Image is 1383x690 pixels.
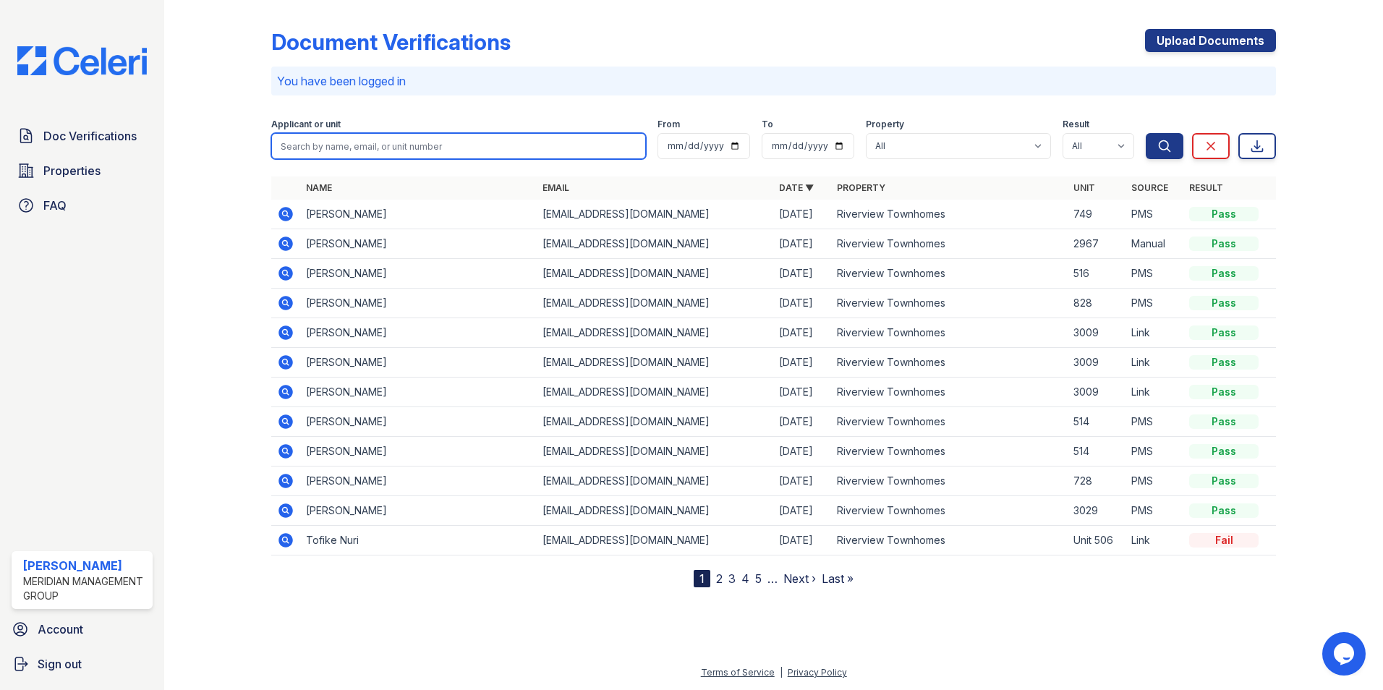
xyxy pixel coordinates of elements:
td: 3009 [1068,378,1125,407]
a: Next › [783,571,816,586]
td: 828 [1068,289,1125,318]
td: Riverview Townhomes [831,496,1068,526]
div: Pass [1189,325,1259,340]
td: Riverview Townhomes [831,378,1068,407]
a: 5 [755,571,762,586]
td: 516 [1068,259,1125,289]
td: [PERSON_NAME] [300,467,537,496]
td: 3009 [1068,348,1125,378]
td: [PERSON_NAME] [300,407,537,437]
td: [PERSON_NAME] [300,259,537,289]
div: Pass [1189,207,1259,221]
div: Document Verifications [271,29,511,55]
div: 1 [694,570,710,587]
span: Properties [43,162,101,179]
a: Properties [12,156,153,185]
td: [EMAIL_ADDRESS][DOMAIN_NAME] [537,496,773,526]
div: Fail [1189,533,1259,548]
a: Name [306,182,332,193]
td: [DATE] [773,526,831,555]
td: [EMAIL_ADDRESS][DOMAIN_NAME] [537,378,773,407]
div: Pass [1189,266,1259,281]
td: Riverview Townhomes [831,229,1068,259]
a: 3 [728,571,736,586]
td: Link [1125,348,1183,378]
td: Tofike Nuri [300,526,537,555]
a: Source [1131,182,1168,193]
td: [DATE] [773,229,831,259]
label: From [658,119,680,130]
td: [PERSON_NAME] [300,200,537,229]
a: Doc Verifications [12,122,153,150]
span: FAQ [43,197,67,214]
td: [PERSON_NAME] [300,437,537,467]
td: PMS [1125,467,1183,496]
td: [DATE] [773,318,831,348]
td: [PERSON_NAME] [300,348,537,378]
div: [PERSON_NAME] [23,557,147,574]
a: Last » [822,571,854,586]
label: Property [866,119,904,130]
span: Account [38,621,83,638]
span: … [767,570,778,587]
a: Email [542,182,569,193]
td: [DATE] [773,259,831,289]
td: [EMAIL_ADDRESS][DOMAIN_NAME] [537,467,773,496]
td: PMS [1125,200,1183,229]
div: Pass [1189,355,1259,370]
td: [DATE] [773,348,831,378]
div: Pass [1189,296,1259,310]
td: [DATE] [773,407,831,437]
td: Riverview Townhomes [831,437,1068,467]
div: Meridian Management Group [23,574,147,603]
td: [PERSON_NAME] [300,496,537,526]
td: Link [1125,526,1183,555]
label: Result [1063,119,1089,130]
td: Riverview Townhomes [831,259,1068,289]
a: Terms of Service [701,667,775,678]
div: Pass [1189,474,1259,488]
div: Pass [1189,414,1259,429]
a: Sign out [6,649,158,678]
td: [DATE] [773,378,831,407]
td: Riverview Townhomes [831,348,1068,378]
td: [EMAIL_ADDRESS][DOMAIN_NAME] [537,229,773,259]
td: PMS [1125,289,1183,318]
td: [EMAIL_ADDRESS][DOMAIN_NAME] [537,437,773,467]
td: [DATE] [773,200,831,229]
td: [EMAIL_ADDRESS][DOMAIN_NAME] [537,200,773,229]
td: PMS [1125,407,1183,437]
label: Applicant or unit [271,119,341,130]
td: PMS [1125,437,1183,467]
a: Property [837,182,885,193]
td: PMS [1125,259,1183,289]
div: Pass [1189,385,1259,399]
span: Sign out [38,655,82,673]
td: 3009 [1068,318,1125,348]
div: Pass [1189,237,1259,251]
td: 2967 [1068,229,1125,259]
a: Date ▼ [779,182,814,193]
td: PMS [1125,496,1183,526]
td: 3029 [1068,496,1125,526]
a: 2 [716,571,723,586]
td: [DATE] [773,289,831,318]
td: Riverview Townhomes [831,318,1068,348]
td: Riverview Townhomes [831,200,1068,229]
a: Account [6,615,158,644]
iframe: chat widget [1322,632,1369,676]
td: [EMAIL_ADDRESS][DOMAIN_NAME] [537,318,773,348]
div: | [780,667,783,678]
a: FAQ [12,191,153,220]
td: Riverview Townhomes [831,526,1068,555]
a: Unit [1073,182,1095,193]
a: 4 [741,571,749,586]
input: Search by name, email, or unit number [271,133,646,159]
td: [EMAIL_ADDRESS][DOMAIN_NAME] [537,407,773,437]
td: [DATE] [773,496,831,526]
td: [EMAIL_ADDRESS][DOMAIN_NAME] [537,526,773,555]
td: 514 [1068,407,1125,437]
a: Privacy Policy [788,667,847,678]
td: [EMAIL_ADDRESS][DOMAIN_NAME] [537,348,773,378]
